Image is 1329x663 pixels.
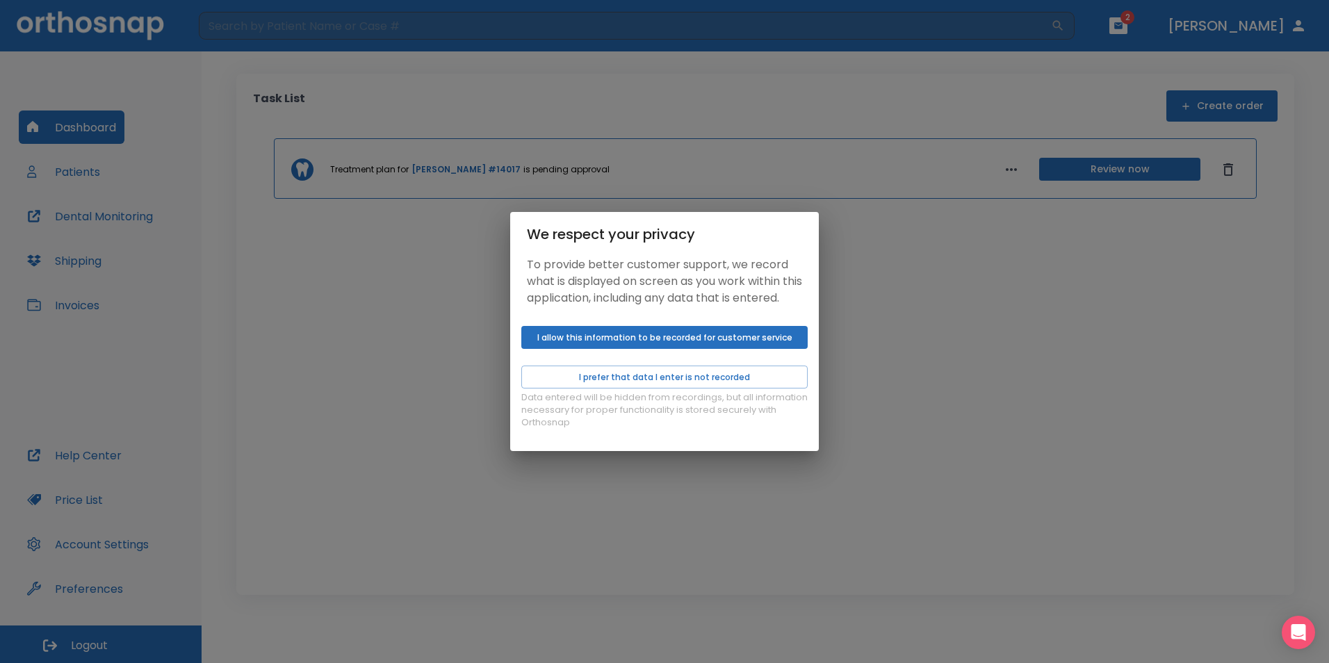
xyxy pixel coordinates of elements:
div: We respect your privacy [527,223,802,245]
button: I allow this information to be recorded for customer service [521,326,808,349]
p: Data entered will be hidden from recordings, but all information necessary for proper functionali... [521,391,808,429]
p: To provide better customer support, we record what is displayed on screen as you work within this... [527,256,802,306]
div: Open Intercom Messenger [1282,616,1315,649]
button: I prefer that data I enter is not recorded [521,366,808,388]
